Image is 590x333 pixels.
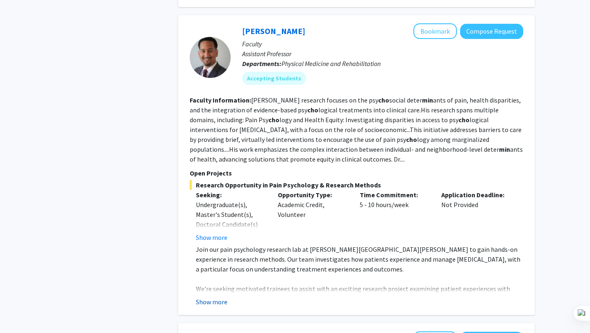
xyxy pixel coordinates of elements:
p: Open Projects [190,168,523,178]
a: [PERSON_NAME] [242,26,305,36]
b: Departments: [242,59,281,68]
b: Faculty Information: [190,96,251,104]
b: cho [378,96,389,104]
button: Show more [196,297,227,307]
p: Join our pain psychology research lab at [PERSON_NAME][GEOGRAPHIC_DATA][PERSON_NAME] to gain hand... [196,244,523,274]
b: cho [458,116,470,124]
p: Opportunity Type: [278,190,347,200]
b: cho [268,116,279,124]
button: Compose Request to Fenan Rassu [460,24,523,39]
mat-chip: Accepting Students [242,72,306,85]
p: Faculty [242,39,523,49]
fg-read-more: [PERSON_NAME] research focuses on the psy social deter ants of pain, health disparities, and the ... [190,96,523,163]
div: Undergraduate(s), Master's Student(s), Doctoral Candidate(s) (PhD, MD, DMD, PharmD, etc.), Postdo... [196,200,265,298]
b: min [499,145,510,153]
p: Time Commitment: [360,190,429,200]
iframe: Chat [6,296,35,327]
div: 5 - 10 hours/week [354,190,436,242]
p: Application Deadline: [441,190,511,200]
p: Seeking: [196,190,265,200]
div: Academic Credit, Volunteer [272,190,354,242]
div: Not Provided [435,190,517,242]
b: cho [307,106,318,114]
button: Show more [196,233,227,242]
b: cho [406,135,417,144]
b: min [422,96,433,104]
span: Physical Medicine and Rehabilitation [281,59,381,68]
span: Research Opportunity in Pain Psychology & Research Methods [190,180,523,190]
button: Add Fenan Rassu to Bookmarks [413,23,457,39]
p: Assistant Professor [242,49,523,59]
p: We're seeking motivated trainees to assist with an exciting research project examining patient ex... [196,284,523,303]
